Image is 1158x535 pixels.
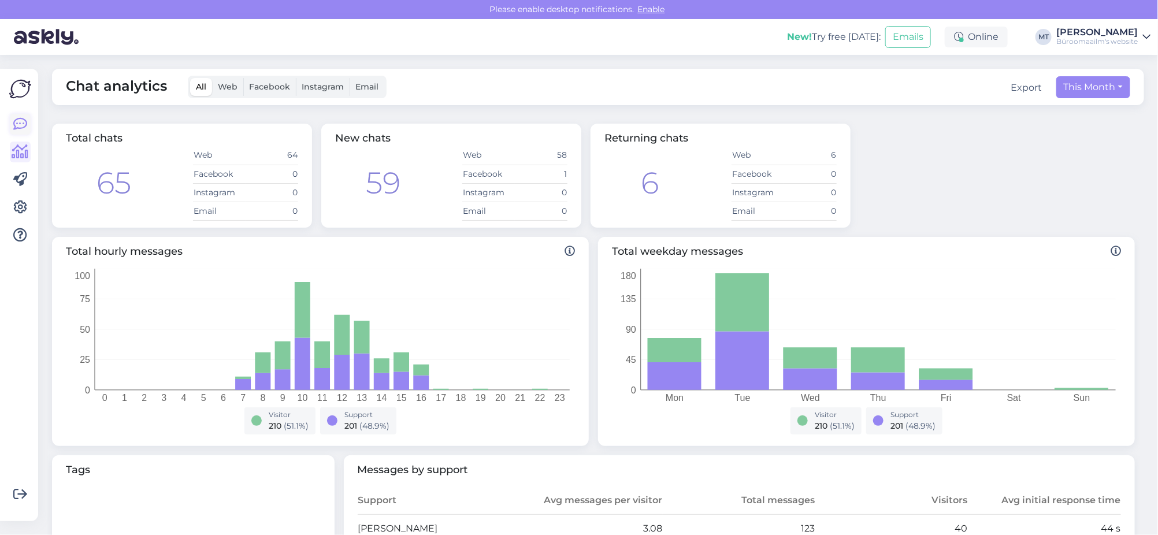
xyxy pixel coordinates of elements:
[80,355,90,365] tspan: 25
[240,393,246,403] tspan: 7
[201,393,206,403] tspan: 5
[555,393,565,403] tspan: 23
[377,393,387,403] tspan: 14
[626,324,636,334] tspan: 90
[80,294,90,304] tspan: 75
[612,244,1121,259] span: Total weekday messages
[261,393,266,403] tspan: 8
[801,393,820,403] tspan: Wed
[476,393,486,403] tspan: 19
[626,355,636,365] tspan: 45
[784,146,837,165] td: 6
[1056,76,1130,98] button: This Month
[830,421,855,431] span: ( 51.1 %)
[75,270,90,280] tspan: 100
[870,393,886,403] tspan: Thu
[66,76,167,98] span: Chat analytics
[193,202,246,220] td: Email
[885,26,931,48] button: Emails
[1056,28,1138,37] div: [PERSON_NAME]
[787,30,881,44] div: Try free [DATE]:
[456,393,466,403] tspan: 18
[269,410,309,420] div: Visitor
[9,78,31,100] img: Askly Logo
[317,393,328,403] tspan: 11
[515,183,567,202] td: 0
[735,393,751,403] tspan: Tue
[732,146,784,165] td: Web
[515,146,567,165] td: 58
[462,202,515,220] td: Email
[102,393,107,403] tspan: 0
[246,146,298,165] td: 64
[462,165,515,183] td: Facebook
[96,161,131,206] div: 65
[359,421,389,431] span: ( 48.9 %)
[641,161,659,206] div: 6
[337,393,347,403] tspan: 12
[344,410,389,420] div: Support
[181,393,187,403] tspan: 4
[193,165,246,183] td: Facebook
[621,270,636,280] tspan: 180
[732,202,784,220] td: Email
[462,146,515,165] td: Web
[462,183,515,202] td: Instagram
[968,487,1121,515] th: Avg initial response time
[631,385,636,395] tspan: 0
[666,393,684,403] tspan: Mon
[515,165,567,183] td: 1
[1035,29,1052,45] div: MT
[815,421,827,431] span: 210
[732,165,784,183] td: Facebook
[732,183,784,202] td: Instagram
[663,487,815,515] th: Total messages
[634,4,669,14] span: Enable
[85,385,90,395] tspan: 0
[358,487,510,515] th: Support
[890,421,903,431] span: 201
[269,421,281,431] span: 210
[66,244,575,259] span: Total hourly messages
[193,183,246,202] td: Instagram
[80,324,90,334] tspan: 50
[815,410,855,420] div: Visitor
[941,393,952,403] tspan: Fri
[246,183,298,202] td: 0
[784,165,837,183] td: 0
[416,393,426,403] tspan: 16
[621,294,636,304] tspan: 135
[246,202,298,220] td: 0
[366,161,400,206] div: 59
[945,27,1008,47] div: Online
[436,393,446,403] tspan: 17
[515,202,567,220] td: 0
[249,81,290,92] span: Facebook
[1011,81,1042,95] div: Export
[784,183,837,202] td: 0
[1074,393,1090,403] tspan: Sun
[246,165,298,183] td: 0
[495,393,506,403] tspan: 20
[890,410,936,420] div: Support
[905,421,936,431] span: ( 48.9 %)
[787,31,812,42] b: New!
[142,393,147,403] tspan: 2
[280,393,285,403] tspan: 9
[335,132,391,144] span: New chats
[221,393,226,403] tspan: 6
[66,462,321,478] span: Tags
[510,487,663,515] th: Avg messages per visitor
[1056,37,1138,46] div: Büroomaailm's website
[66,132,123,144] span: Total chats
[196,81,206,92] span: All
[298,393,308,403] tspan: 10
[302,81,344,92] span: Instagram
[815,487,968,515] th: Visitors
[344,421,357,431] span: 201
[535,393,545,403] tspan: 22
[784,202,837,220] td: 0
[355,81,378,92] span: Email
[1007,393,1022,403] tspan: Sat
[358,462,1122,478] span: Messages by support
